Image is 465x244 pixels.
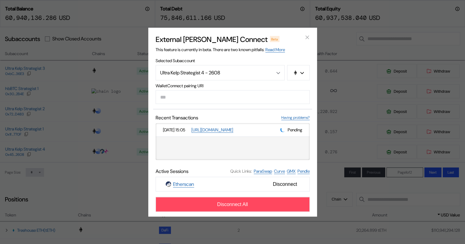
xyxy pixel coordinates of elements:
span: Quick Links: [230,168,252,174]
button: chain logo [287,65,310,80]
a: Having problems? [281,115,310,120]
a: Curve [274,168,285,174]
img: chain logo [293,70,298,75]
button: Open menu [156,65,285,80]
img: Etherscan [166,181,171,187]
span: WalletConnect pairing URI [156,83,310,88]
span: Disconnect All [217,201,248,207]
span: [DATE] 15:05 [163,127,189,133]
a: Etherscan [173,181,194,187]
div: Ultra Kelp Strategist 4 - 2608 [160,69,267,76]
button: close modal [302,32,312,42]
span: This feature is currently in beta. There are two known pitfalls: [156,47,285,52]
a: Pendle [297,168,310,174]
button: EtherscanEtherscanDisconnect [156,177,310,191]
img: pending [279,126,286,133]
span: Active Sessions [156,168,188,174]
span: Disconnect [270,179,299,189]
a: [URL][DOMAIN_NAME] [191,127,233,133]
button: Disconnect All [156,197,310,212]
div: Pending [280,127,302,133]
span: Recent Transactions [156,114,198,121]
a: GMX [287,168,296,174]
h2: External [PERSON_NAME] Connect [156,34,268,44]
div: Beta [270,36,280,42]
a: ParaSwap [254,168,272,174]
a: Read More [265,47,285,52]
span: Selected Subaccount [156,58,310,63]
